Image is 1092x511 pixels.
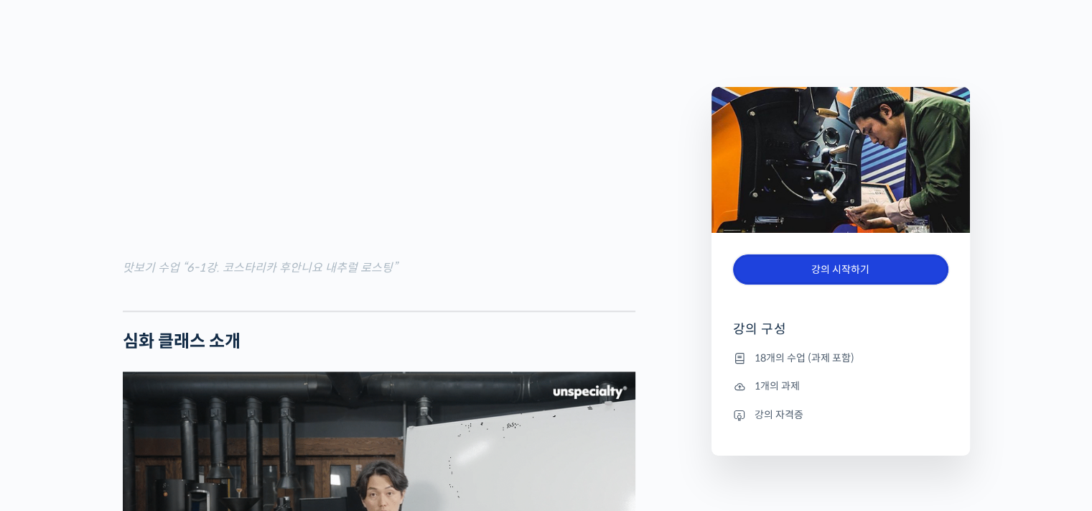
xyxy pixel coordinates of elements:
[733,406,948,423] li: 강의 자격증
[123,260,397,275] mark: 맛보기 수업 “6-1강. 코스타리카 후안니요 내추럴 로스팅”
[733,349,948,367] li: 18개의 수업 (과제 포함)
[733,254,948,285] a: 강의 시작하기
[733,321,948,349] h4: 강의 구성
[733,378,948,395] li: 1개의 과제
[123,331,635,352] h2: 심화 클래스 소개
